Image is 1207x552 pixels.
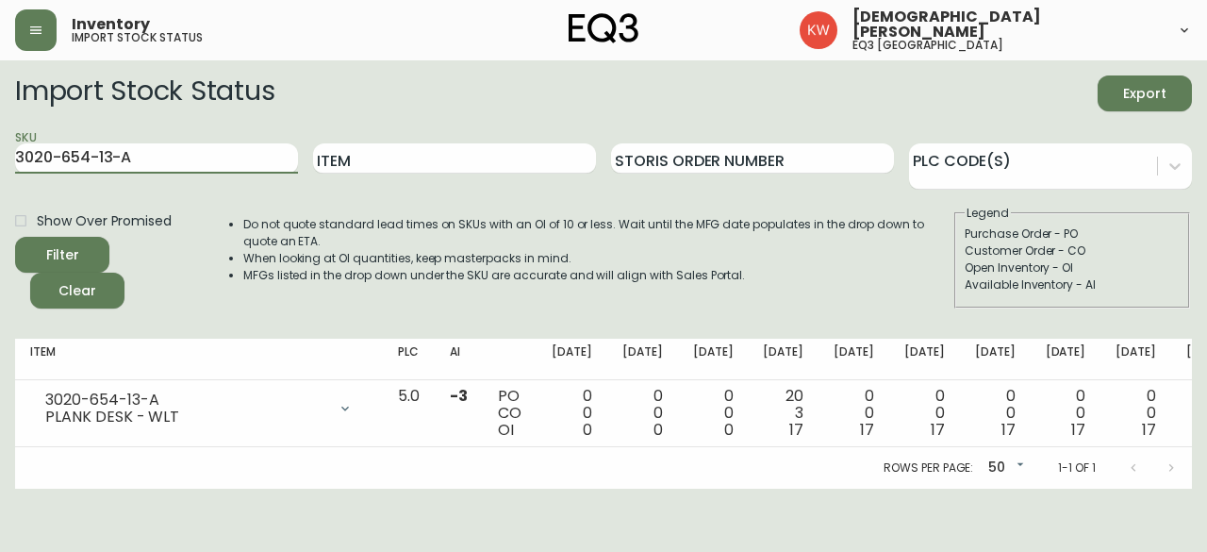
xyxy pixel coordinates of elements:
[965,243,1180,259] div: Customer Order - CO
[834,388,874,439] div: 0 0
[1001,419,1016,441] span: 17
[693,388,734,439] div: 0 0
[981,453,1028,484] div: 50
[960,339,1031,380] th: [DATE]
[622,388,663,439] div: 0 0
[243,267,952,284] li: MFGs listed in the drop down under the SKU are accurate and will align with Sales Portal.
[450,385,468,407] span: -3
[45,409,326,426] div: PLANK DESK - WLT
[860,419,874,441] span: 17
[763,388,803,439] div: 20 3
[15,237,109,273] button: Filter
[569,13,638,43] img: logo
[818,339,889,380] th: [DATE]
[46,243,79,267] div: Filter
[678,339,749,380] th: [DATE]
[1098,75,1192,111] button: Export
[653,419,663,441] span: 0
[1058,460,1096,477] p: 1-1 of 1
[45,279,109,303] span: Clear
[965,276,1180,293] div: Available Inventory - AI
[552,388,592,439] div: 0 0
[15,339,383,380] th: Item
[583,419,592,441] span: 0
[965,205,1011,222] legend: Legend
[537,339,607,380] th: [DATE]
[498,388,521,439] div: PO CO
[607,339,678,380] th: [DATE]
[1071,419,1085,441] span: 17
[383,380,435,447] td: 5.0
[904,388,945,439] div: 0 0
[724,419,734,441] span: 0
[889,339,960,380] th: [DATE]
[30,273,124,309] button: Clear
[1046,388,1086,439] div: 0 0
[435,339,483,380] th: AI
[789,419,803,441] span: 17
[931,419,945,441] span: 17
[1142,419,1156,441] span: 17
[748,339,818,380] th: [DATE]
[243,250,952,267] li: When looking at OI quantities, keep masterpacks in mind.
[383,339,435,380] th: PLC
[852,9,1162,40] span: [DEMOGRAPHIC_DATA][PERSON_NAME]
[15,75,274,111] h2: Import Stock Status
[1116,388,1156,439] div: 0 0
[965,226,1180,243] div: Purchase Order - PO
[1100,339,1171,380] th: [DATE]
[72,17,150,32] span: Inventory
[72,32,203,43] h5: import stock status
[37,211,172,231] span: Show Over Promised
[1113,82,1177,106] span: Export
[1031,339,1101,380] th: [DATE]
[852,40,1003,51] h5: eq3 [GEOGRAPHIC_DATA]
[965,259,1180,276] div: Open Inventory - OI
[498,419,514,441] span: OI
[30,388,368,429] div: 3020-654-13-APLANK DESK - WLT
[45,392,326,409] div: 3020-654-13-A
[884,460,973,477] p: Rows per page:
[975,388,1016,439] div: 0 0
[800,11,837,49] img: f33162b67396b0982c40ce2a87247151
[243,216,952,250] li: Do not quote standard lead times on SKUs with an OI of 10 or less. Wait until the MFG date popula...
